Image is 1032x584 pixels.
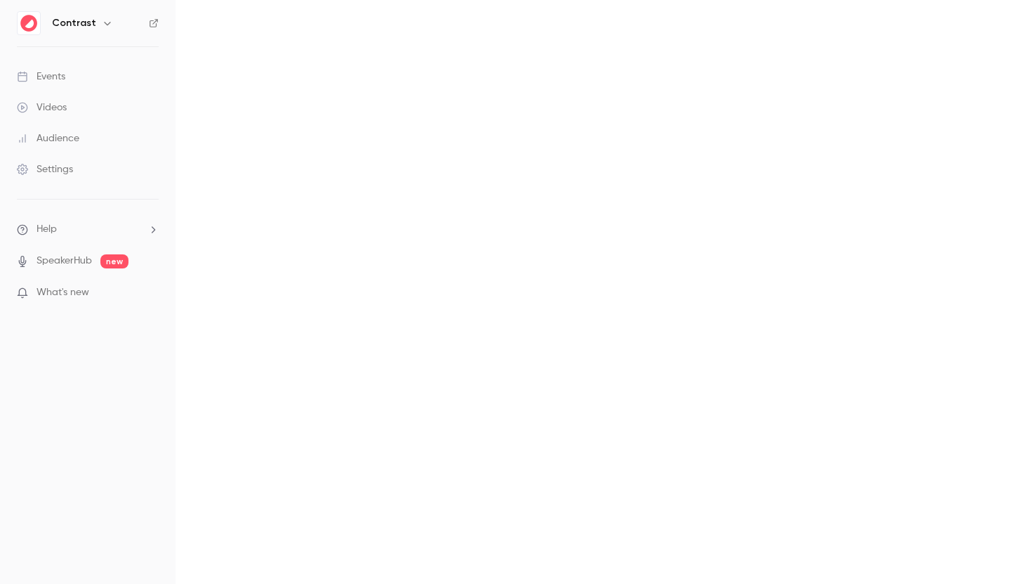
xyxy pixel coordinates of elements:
div: Events [17,70,65,84]
div: Videos [17,100,67,115]
li: help-dropdown-opener [17,222,159,237]
span: Help [37,222,57,237]
img: Contrast [18,12,40,34]
span: new [100,254,128,268]
div: Settings [17,162,73,176]
h6: Contrast [52,16,96,30]
a: SpeakerHub [37,254,92,268]
div: Audience [17,131,79,145]
span: What's new [37,285,89,300]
